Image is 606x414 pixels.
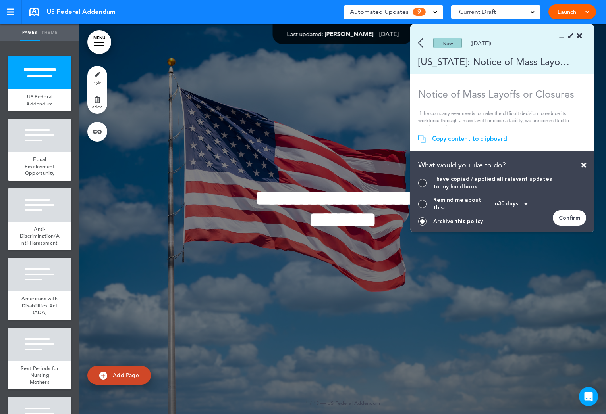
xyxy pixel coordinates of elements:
[87,90,107,114] a: delete
[87,366,151,385] a: Add Page
[8,222,71,251] a: Anti-Discrimination/Anti-Harassment
[418,135,426,143] img: copy.svg
[459,6,496,17] span: Current Draft
[94,80,101,85] span: style
[21,365,59,385] span: Rest Periods for Nursing Mothers
[92,104,102,109] span: delete
[325,30,374,38] span: [PERSON_NAME]
[8,361,71,390] a: Rest Periods for Nursing Mothers
[25,156,55,176] span: Equal Employment Opportunity
[113,372,139,379] span: Add Page
[287,31,399,37] div: —
[99,372,107,379] img: add.svg
[413,8,426,16] span: 9
[20,226,60,246] span: Anti-Discrimination/Anti-Harassment
[433,218,483,225] div: Archive this policy
[433,38,462,48] div: New
[20,24,40,41] a: Pages
[320,400,326,406] span: —
[47,8,116,16] span: US Federal Addendum
[418,158,586,175] div: What would you like to do?
[433,175,553,190] div: I have copied / applied all relevant updates to my handbook
[380,30,399,38] span: [DATE]
[418,38,423,48] img: back.svg
[493,201,528,207] div: in
[418,88,581,100] h1: Notice of Mass Layoffs or Closures
[87,66,107,90] a: style
[287,30,323,38] span: Last updated:
[498,201,518,207] span: 30 days
[554,4,579,19] a: Launch
[418,110,581,131] p: If the company ever needs to make the difficult decision to reduce its workforce through a mass l...
[8,152,71,181] a: Equal Employment Opportunity
[553,210,586,226] div: Confirm
[432,135,507,143] div: Copy content to clipboard
[21,295,58,316] span: Americans with Disabilities Act (ADA)
[433,196,493,211] span: Remind me about this:
[305,400,319,406] span: 1 / 13
[8,89,71,111] a: US Federal Addendum
[410,55,571,68] div: [US_STATE]: Notice of Mass Layoffs or Closures
[26,93,53,107] span: US Federal Addendum
[350,6,409,17] span: Automated Updates
[327,400,380,406] span: US Federal Addendum
[8,291,71,320] a: Americans with Disabilities Act (ADA)
[40,24,60,41] a: Theme
[87,30,111,54] a: MENU
[471,40,491,46] div: ([DATE])
[579,387,598,406] div: Open Intercom Messenger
